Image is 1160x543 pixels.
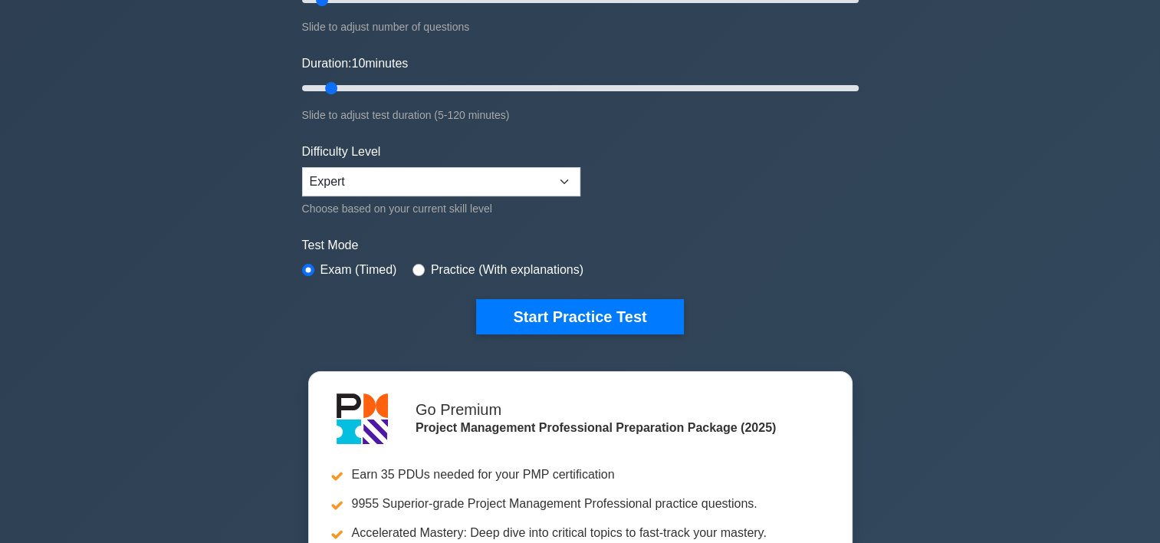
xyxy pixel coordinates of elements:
[302,54,409,73] label: Duration: minutes
[302,143,381,161] label: Difficulty Level
[302,18,859,36] div: Slide to adjust number of questions
[431,261,583,279] label: Practice (With explanations)
[302,236,859,255] label: Test Mode
[476,299,683,334] button: Start Practice Test
[320,261,397,279] label: Exam (Timed)
[302,106,859,124] div: Slide to adjust test duration (5-120 minutes)
[302,199,580,218] div: Choose based on your current skill level
[351,57,365,70] span: 10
